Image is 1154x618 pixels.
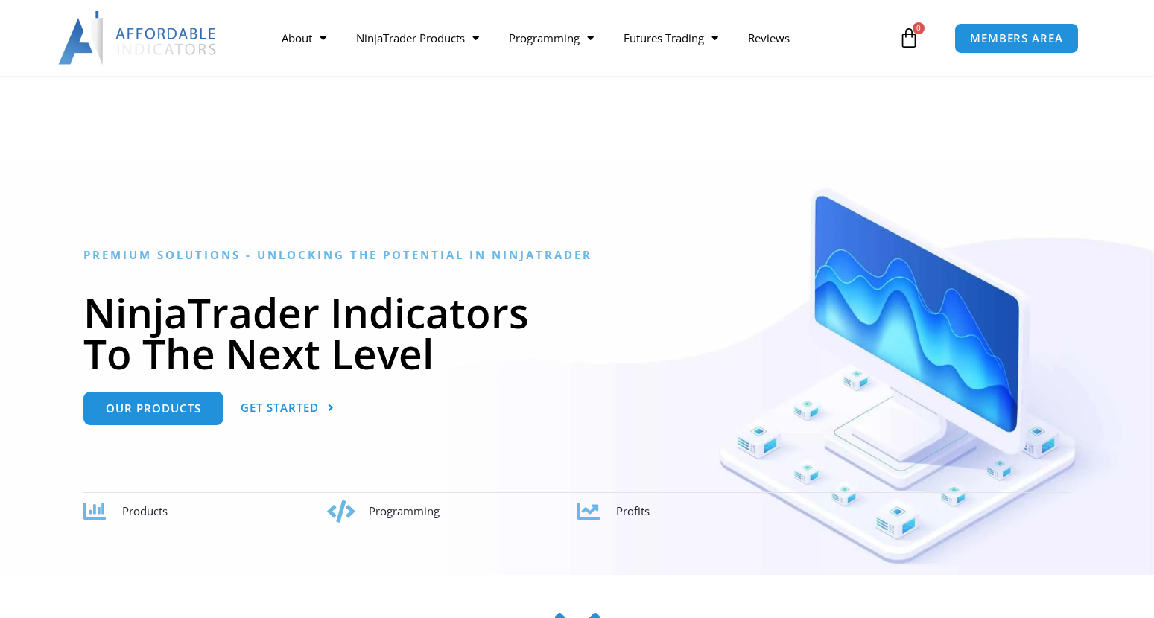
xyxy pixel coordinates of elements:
[83,292,1071,374] h1: NinjaTrader Indicators To The Next Level
[733,21,805,55] a: Reviews
[267,21,895,55] nav: Menu
[876,16,942,60] a: 0
[954,23,1079,54] a: MEMBERS AREA
[494,21,609,55] a: Programming
[83,392,223,425] a: Our Products
[369,503,440,518] span: Programming
[58,11,218,65] img: LogoAI | Affordable Indicators – NinjaTrader
[341,21,494,55] a: NinjaTrader Products
[106,403,201,414] span: Our Products
[913,22,925,34] span: 0
[267,21,341,55] a: About
[970,33,1063,44] span: MEMBERS AREA
[83,248,1071,262] h6: Premium Solutions - Unlocking the Potential in NinjaTrader
[616,503,650,518] span: Profits
[122,503,168,518] span: Products
[241,392,335,425] a: Get Started
[241,402,319,413] span: Get Started
[609,21,733,55] a: Futures Trading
